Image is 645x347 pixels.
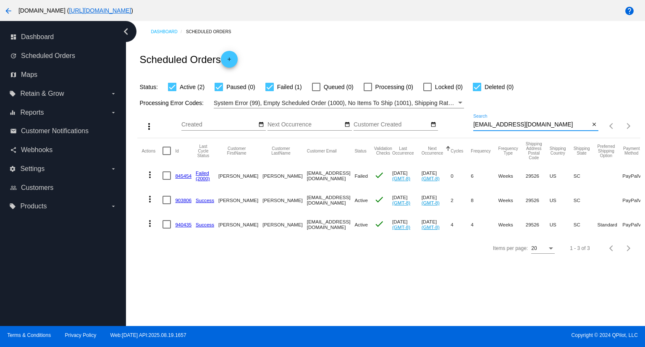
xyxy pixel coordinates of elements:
[590,121,598,129] button: Clear
[570,245,590,251] div: 1 - 3 of 3
[550,163,574,188] mat-cell: US
[175,148,178,153] button: Change sorting for Id
[550,146,566,155] button: Change sorting for ShippingCountry
[422,146,443,155] button: Change sorting for NextOccurrenceUtc
[422,176,440,181] a: (GMT-8)
[139,84,158,90] span: Status:
[307,212,355,237] mat-cell: [EMAIL_ADDRESS][DOMAIN_NAME]
[374,170,384,180] mat-icon: check
[498,146,518,155] button: Change sorting for FrequencyType
[119,25,133,38] i: chevron_left
[526,212,550,237] mat-cell: 29526
[307,188,355,212] mat-cell: [EMAIL_ADDRESS][DOMAIN_NAME]
[392,176,410,181] a: (GMT-8)
[196,170,209,176] a: Failed
[180,82,205,92] span: Active (2)
[471,212,498,237] mat-cell: 4
[307,148,337,153] button: Change sorting for CustomerEmail
[142,138,163,163] mat-header-cell: Actions
[591,121,597,128] mat-icon: close
[603,240,620,257] button: Previous page
[10,68,117,81] a: map Maps
[267,121,343,128] input: Next Occurrence
[620,240,637,257] button: Next page
[392,224,410,230] a: (GMT-8)
[574,146,590,155] button: Change sorting for ShippingState
[196,197,214,203] a: Success
[10,34,17,40] i: dashboard
[110,203,117,210] i: arrow_drop_down
[175,197,191,203] a: 903806
[598,144,615,158] button: Change sorting for PreferredShippingOption
[20,165,45,173] span: Settings
[550,188,574,212] mat-cell: US
[262,188,307,212] mat-cell: [PERSON_NAME]
[196,144,211,158] button: Change sorting for LastProcessingCycleId
[485,82,514,92] span: Deleted (0)
[471,163,498,188] mat-cell: 6
[392,188,422,212] mat-cell: [DATE]
[422,224,440,230] a: (GMT-8)
[21,127,89,135] span: Customer Notifications
[218,163,262,188] mat-cell: [PERSON_NAME]
[451,163,471,188] mat-cell: 0
[344,121,350,128] mat-icon: date_range
[196,222,214,227] a: Success
[392,212,422,237] mat-cell: [DATE]
[20,90,64,97] span: Retain & Grow
[110,332,186,338] a: Web:[DATE] API:2025.08.19.1657
[10,30,117,44] a: dashboard Dashboard
[498,188,526,212] mat-cell: Weeks
[151,25,186,38] a: Dashboard
[574,212,598,237] mat-cell: SC
[262,212,307,237] mat-cell: [PERSON_NAME]
[139,51,237,68] h2: Scheduled Orders
[21,146,52,154] span: Webhooks
[18,7,133,14] span: [DOMAIN_NAME] ( )
[422,163,451,188] mat-cell: [DATE]
[498,163,526,188] mat-cell: Weeks
[10,71,17,78] i: map
[262,163,307,188] mat-cell: [PERSON_NAME]
[10,181,117,195] a: people_outline Customers
[110,109,117,116] i: arrow_drop_down
[145,194,155,204] mat-icon: more_vert
[110,90,117,97] i: arrow_drop_down
[110,166,117,172] i: arrow_drop_down
[196,176,210,181] a: (2000)
[21,184,53,192] span: Customers
[145,170,155,180] mat-icon: more_vert
[354,121,429,128] input: Customer Created
[622,146,640,155] button: Change sorting for PaymentMethod.Type
[550,212,574,237] mat-cell: US
[69,7,131,14] a: [URL][DOMAIN_NAME]
[354,222,368,227] span: Active
[531,245,537,251] span: 20
[330,332,638,338] span: Copyright © 2024 QPilot, LLC
[493,245,528,251] div: Items per page:
[574,163,598,188] mat-cell: SC
[422,188,451,212] mat-cell: [DATE]
[531,246,555,252] mat-select: Items per page:
[10,128,17,134] i: email
[324,82,354,92] span: Queued (0)
[65,332,97,338] a: Privacy Policy
[20,109,44,116] span: Reports
[20,202,47,210] span: Products
[374,219,384,229] mat-icon: check
[10,49,117,63] a: update Scheduled Orders
[3,6,13,16] mat-icon: arrow_back
[374,195,384,205] mat-icon: check
[354,197,368,203] span: Active
[498,212,526,237] mat-cell: Weeks
[374,138,392,163] mat-header-cell: Validation Checks
[9,90,16,97] i: local_offer
[10,147,17,153] i: share
[392,200,410,205] a: (GMT-8)
[451,212,471,237] mat-cell: 4
[392,146,414,155] button: Change sorting for LastOccurrenceUtc
[451,148,463,153] button: Change sorting for Cycles
[354,173,368,179] span: Failed
[9,203,16,210] i: local_offer
[526,188,550,212] mat-cell: 29526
